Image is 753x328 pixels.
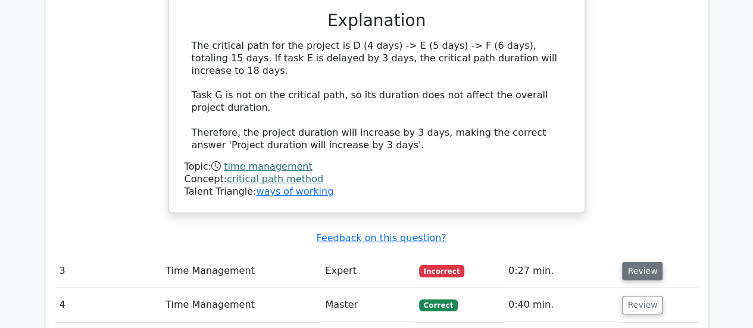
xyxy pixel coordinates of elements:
[185,161,569,198] div: Talent Triangle:
[622,262,663,280] button: Review
[185,173,569,186] div: Concept:
[419,299,458,311] span: Correct
[256,186,333,197] a: ways of working
[504,254,618,288] td: 0:27 min.
[227,173,323,185] a: critical path method
[55,288,161,322] td: 4
[316,232,446,243] a: Feedback on this question?
[161,254,320,288] td: Time Management
[161,288,320,322] td: Time Management
[504,288,618,322] td: 0:40 min.
[192,40,562,151] div: The critical path for the project is D (4 days) -> E (5 days) -> F (6 days), totaling 15 days. If...
[185,161,569,173] div: Topic:
[622,296,663,314] button: Review
[224,161,312,172] a: time management
[419,265,465,277] span: Incorrect
[192,11,562,31] h3: Explanation
[320,254,414,288] td: Expert
[55,254,161,288] td: 3
[320,288,414,322] td: Master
